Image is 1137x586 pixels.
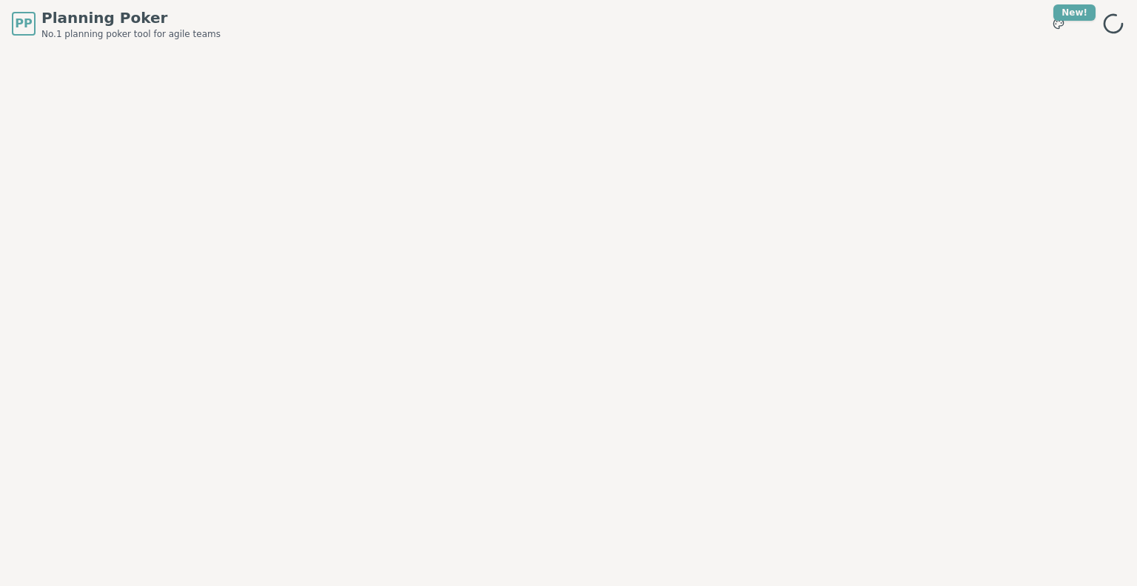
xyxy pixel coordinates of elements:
span: PP [15,15,32,33]
div: New! [1053,4,1096,21]
span: Planning Poker [41,7,221,28]
span: No.1 planning poker tool for agile teams [41,28,221,40]
a: PPPlanning PokerNo.1 planning poker tool for agile teams [12,7,221,40]
button: New! [1045,10,1072,37]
